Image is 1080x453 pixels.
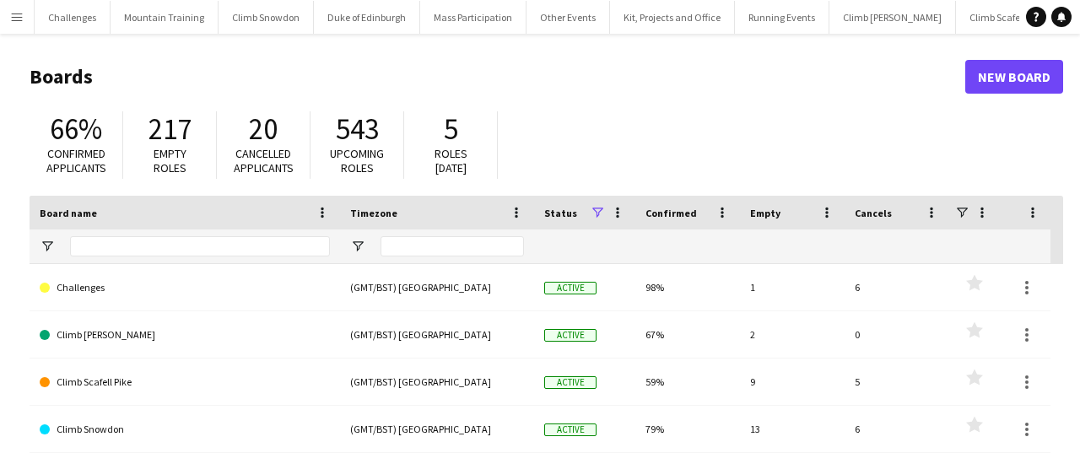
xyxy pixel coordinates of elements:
[40,264,330,311] a: Challenges
[526,1,610,34] button: Other Events
[234,146,294,175] span: Cancelled applicants
[544,376,597,389] span: Active
[635,359,740,405] div: 59%
[740,359,845,405] div: 9
[740,264,845,310] div: 1
[46,146,106,175] span: Confirmed applicants
[635,406,740,452] div: 79%
[314,1,420,34] button: Duke of Edinburgh
[350,239,365,254] button: Open Filter Menu
[635,311,740,358] div: 67%
[845,311,949,358] div: 0
[544,329,597,342] span: Active
[40,359,330,406] a: Climb Scafell Pike
[740,406,845,452] div: 13
[219,1,314,34] button: Climb Snowdon
[845,406,949,452] div: 6
[40,311,330,359] a: Climb [PERSON_NAME]
[330,146,384,175] span: Upcoming roles
[544,207,577,219] span: Status
[740,311,845,358] div: 2
[544,423,597,436] span: Active
[420,1,526,34] button: Mass Participation
[435,146,467,175] span: Roles [DATE]
[35,1,111,34] button: Challenges
[829,1,956,34] button: Climb [PERSON_NAME]
[610,1,735,34] button: Kit, Projects and Office
[50,111,102,148] span: 66%
[965,60,1063,94] a: New Board
[249,111,278,148] span: 20
[336,111,379,148] span: 543
[645,207,697,219] span: Confirmed
[40,239,55,254] button: Open Filter Menu
[381,236,524,256] input: Timezone Filter Input
[340,311,534,358] div: (GMT/BST) [GEOGRAPHIC_DATA]
[148,111,192,148] span: 217
[30,64,965,89] h1: Boards
[154,146,186,175] span: Empty roles
[340,264,534,310] div: (GMT/BST) [GEOGRAPHIC_DATA]
[70,236,330,256] input: Board name Filter Input
[956,1,1059,34] button: Climb Scafell Pike
[845,264,949,310] div: 6
[340,359,534,405] div: (GMT/BST) [GEOGRAPHIC_DATA]
[111,1,219,34] button: Mountain Training
[855,207,892,219] span: Cancels
[350,207,397,219] span: Timezone
[544,282,597,294] span: Active
[40,406,330,453] a: Climb Snowdon
[444,111,458,148] span: 5
[750,207,780,219] span: Empty
[845,359,949,405] div: 5
[40,207,97,219] span: Board name
[635,264,740,310] div: 98%
[735,1,829,34] button: Running Events
[340,406,534,452] div: (GMT/BST) [GEOGRAPHIC_DATA]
